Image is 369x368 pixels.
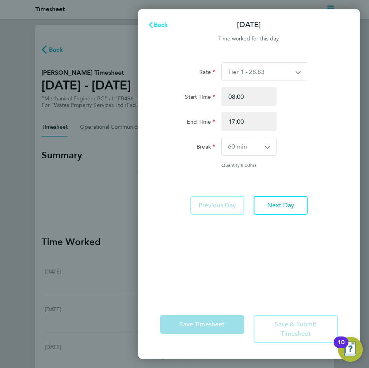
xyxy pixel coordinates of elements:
[185,93,215,103] label: Start Time
[338,342,345,352] div: 10
[138,34,360,44] div: Time worked for this day.
[241,162,250,168] span: 8.00
[221,87,277,106] input: E.g. 08:00
[267,202,294,209] span: Next Day
[254,196,308,215] button: Next Day
[140,17,176,33] button: Back
[199,68,215,78] label: Rate
[154,21,168,28] span: Back
[338,337,363,362] button: Open Resource Center, 10 new notifications
[187,118,215,128] label: End Time
[221,162,307,168] div: Quantity: hrs
[237,19,261,30] p: [DATE]
[197,143,215,152] label: Break
[221,112,277,131] input: E.g. 18:00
